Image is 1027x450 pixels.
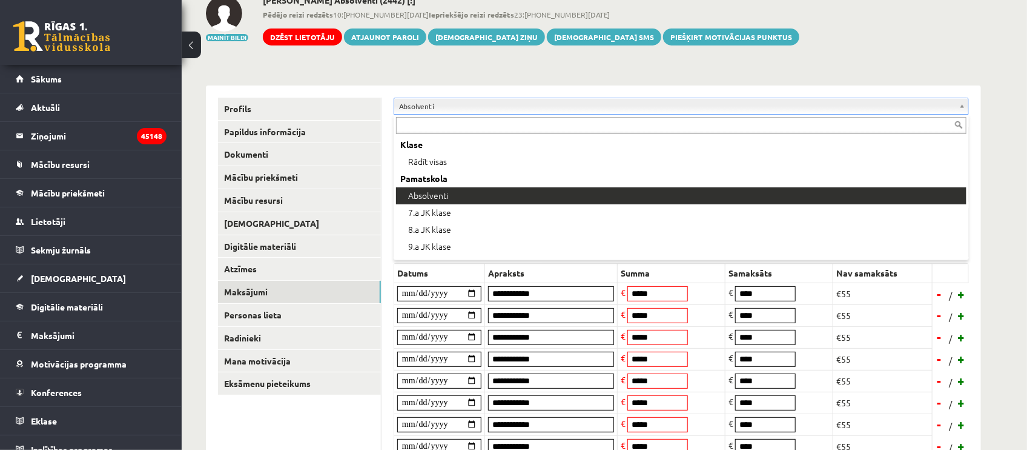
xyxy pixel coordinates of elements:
[396,221,966,238] div: 8.a JK klase
[396,136,966,153] div: Klase
[396,204,966,221] div: 7.a JK klase
[396,153,966,170] div: Rādīt visas
[396,238,966,255] div: 9.a JK klase
[396,170,966,187] div: Pamatskola
[396,187,966,204] div: Absolventi
[396,255,966,272] div: 9.b JK klase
